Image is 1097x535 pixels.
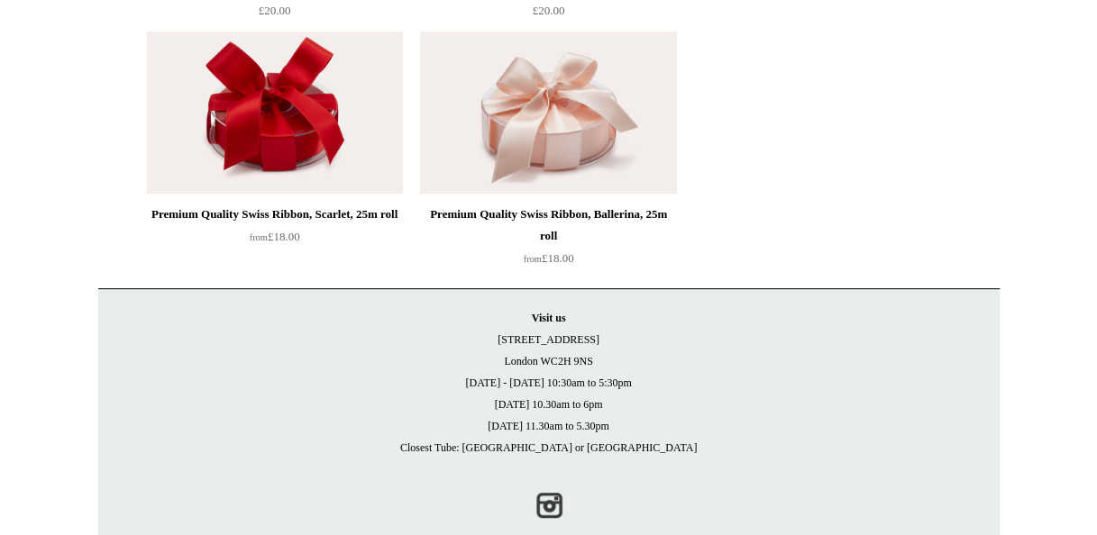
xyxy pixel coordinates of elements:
[532,312,566,324] strong: Visit us
[147,204,403,277] a: Premium Quality Swiss Ribbon, Scarlet, 25m roll from£18.00
[420,32,676,194] img: Premium Quality Swiss Ribbon, Ballerina, 25m roll
[524,254,542,264] span: from
[533,4,565,17] span: £20.00
[420,204,676,277] a: Premium Quality Swiss Ribbon, Ballerina, 25m roll from£18.00
[250,230,300,243] span: £18.00
[259,4,291,17] span: £20.00
[425,204,672,247] div: Premium Quality Swiss Ribbon, Ballerina, 25m roll
[151,204,398,225] div: Premium Quality Swiss Ribbon, Scarlet, 25m roll
[420,32,676,194] a: Premium Quality Swiss Ribbon, Ballerina, 25m roll Premium Quality Swiss Ribbon, Ballerina, 25m roll
[147,32,403,194] img: Premium Quality Swiss Ribbon, Scarlet, 25m roll
[524,251,574,265] span: £18.00
[116,307,982,458] p: [STREET_ADDRESS] London WC2H 9NS [DATE] - [DATE] 10:30am to 5:30pm [DATE] 10.30am to 6pm [DATE] 1...
[250,232,268,242] span: from
[529,485,569,525] a: Instagram
[147,32,403,194] a: Premium Quality Swiss Ribbon, Scarlet, 25m roll Premium Quality Swiss Ribbon, Scarlet, 25m roll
